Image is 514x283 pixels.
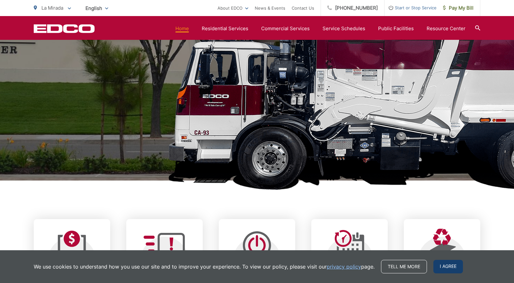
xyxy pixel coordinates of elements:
span: La Mirada [41,5,63,11]
p: We use cookies to understand how you use our site and to improve your experience. To view our pol... [34,263,375,270]
span: English [81,3,113,14]
span: Pay My Bill [443,4,474,12]
span: I agree [433,260,463,273]
a: privacy policy [327,263,361,270]
a: Home [175,25,189,32]
a: Contact Us [292,4,314,12]
a: Public Facilities [378,25,414,32]
a: Commercial Services [261,25,310,32]
a: EDCD logo. Return to the homepage. [34,24,95,33]
a: Tell me more [381,260,427,273]
a: News & Events [255,4,285,12]
a: Residential Services [202,25,248,32]
a: About EDCO [217,4,248,12]
a: Resource Center [427,25,465,32]
a: Service Schedules [323,25,365,32]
